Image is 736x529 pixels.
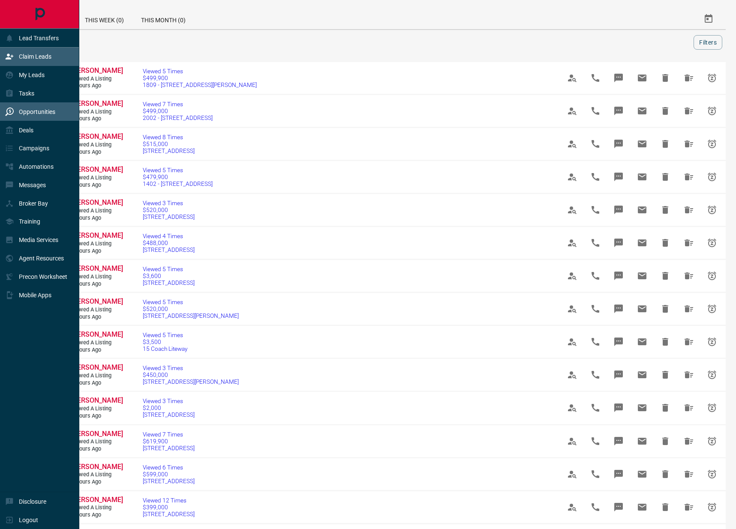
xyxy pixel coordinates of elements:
span: [STREET_ADDRESS] [143,445,195,451]
span: Email [632,134,652,154]
span: Call [585,497,606,517]
span: Email [632,397,652,418]
span: [PERSON_NAME] [71,330,123,338]
span: Call [585,464,606,484]
span: Viewed a Listing [71,75,123,83]
span: 6 hours ago [71,380,123,387]
span: $499,000 [143,108,213,114]
span: View Profile [562,68,583,88]
span: Call [585,431,606,451]
span: Snooze [702,266,722,286]
span: 7 hours ago [71,511,123,519]
a: [PERSON_NAME] [71,496,123,505]
span: Snooze [702,365,722,385]
a: [PERSON_NAME] [71,99,123,108]
a: Viewed 3 Times$450,000[STREET_ADDRESS][PERSON_NAME] [143,365,239,385]
a: Viewed 5 Times$499,9001809 - [STREET_ADDRESS][PERSON_NAME] [143,68,257,88]
span: Viewed a Listing [71,174,123,182]
span: View Profile [562,167,583,187]
span: Call [585,167,606,187]
span: Viewed 5 Times [143,332,187,338]
span: Viewed 3 Times [143,365,239,371]
a: [PERSON_NAME] [71,396,123,405]
span: [STREET_ADDRESS][PERSON_NAME] [143,312,239,319]
span: Call [585,365,606,385]
span: Viewed a Listing [71,405,123,412]
span: Hide [655,200,676,220]
span: 6 hours ago [71,115,123,123]
span: Viewed 8 Times [143,134,195,140]
a: [PERSON_NAME] [71,330,123,339]
span: $515,000 [143,140,195,147]
span: [STREET_ADDRESS] [143,279,195,286]
span: $3,500 [143,338,187,345]
span: 6 hours ago [71,412,123,420]
div: This Month (0) [132,9,194,29]
span: Viewed 5 Times [143,68,257,75]
span: View Profile [562,365,583,385]
a: [PERSON_NAME] [71,463,123,472]
span: Hide All from Jiaqi Wang [679,332,699,352]
a: Viewed 4 Times$488,000[STREET_ADDRESS] [143,233,195,253]
span: Snooze [702,464,722,484]
span: Message [608,101,629,121]
span: Message [608,497,629,517]
span: Viewed 3 Times [143,200,195,206]
span: Hide All from Birgul Geyimci [679,497,699,517]
span: Hide [655,464,676,484]
span: Viewed a Listing [71,339,123,347]
span: [PERSON_NAME] [71,430,123,438]
span: [STREET_ADDRESS][PERSON_NAME] [143,378,239,385]
span: Snooze [702,134,722,154]
span: Message [608,233,629,253]
span: 6 hours ago [71,281,123,288]
div: This Week (0) [76,9,132,29]
span: Email [632,101,652,121]
span: Email [632,266,652,286]
span: Viewed 4 Times [143,233,195,239]
span: Viewed a Listing [71,240,123,248]
span: Hide [655,233,676,253]
span: $2,000 [143,404,195,411]
span: Snooze [702,233,722,253]
span: Message [608,299,629,319]
span: Viewed a Listing [71,306,123,314]
a: Viewed 3 Times$520,000[STREET_ADDRESS] [143,200,195,220]
span: 6 hours ago [71,215,123,222]
a: Viewed 5 Times$3,600[STREET_ADDRESS] [143,266,195,286]
span: Viewed a Listing [71,141,123,149]
span: View Profile [562,266,583,286]
span: Email [632,431,652,451]
span: Message [608,266,629,286]
a: [PERSON_NAME] [71,198,123,207]
a: Viewed 8 Times$515,000[STREET_ADDRESS] [143,134,195,154]
span: [PERSON_NAME] [71,363,123,371]
span: 2002 - [STREET_ADDRESS] [143,114,213,121]
span: Hide [655,431,676,451]
span: $520,000 [143,305,239,312]
span: Message [608,397,629,418]
span: Message [608,200,629,220]
span: Viewed 12 Times [143,497,195,504]
span: Email [632,497,652,517]
span: $619,900 [143,438,195,445]
span: Message [608,332,629,352]
span: Call [585,397,606,418]
span: $520,000 [143,206,195,213]
span: 6 hours ago [71,182,123,189]
span: Message [608,68,629,88]
span: [STREET_ADDRESS] [143,246,195,253]
span: Email [632,299,652,319]
span: Hide All from Karan Nair [679,101,699,121]
span: 7 hours ago [71,478,123,486]
span: Viewed a Listing [71,471,123,478]
span: Call [585,266,606,286]
span: Hide [655,299,676,319]
span: $399,000 [143,504,195,511]
span: Email [632,167,652,187]
span: Hide All from Karan Nair [679,134,699,154]
span: $3,600 [143,272,195,279]
a: [PERSON_NAME] [71,132,123,141]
